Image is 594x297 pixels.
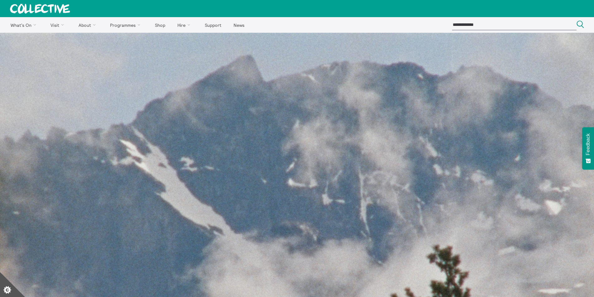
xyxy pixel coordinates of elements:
[73,17,104,33] a: About
[105,17,148,33] a: Programmes
[5,17,44,33] a: What's On
[585,133,591,155] span: Feedback
[149,17,171,33] a: Shop
[45,17,72,33] a: Visit
[199,17,227,33] a: Support
[582,127,594,170] button: Feedback - Show survey
[228,17,250,33] a: News
[172,17,198,33] a: Hire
